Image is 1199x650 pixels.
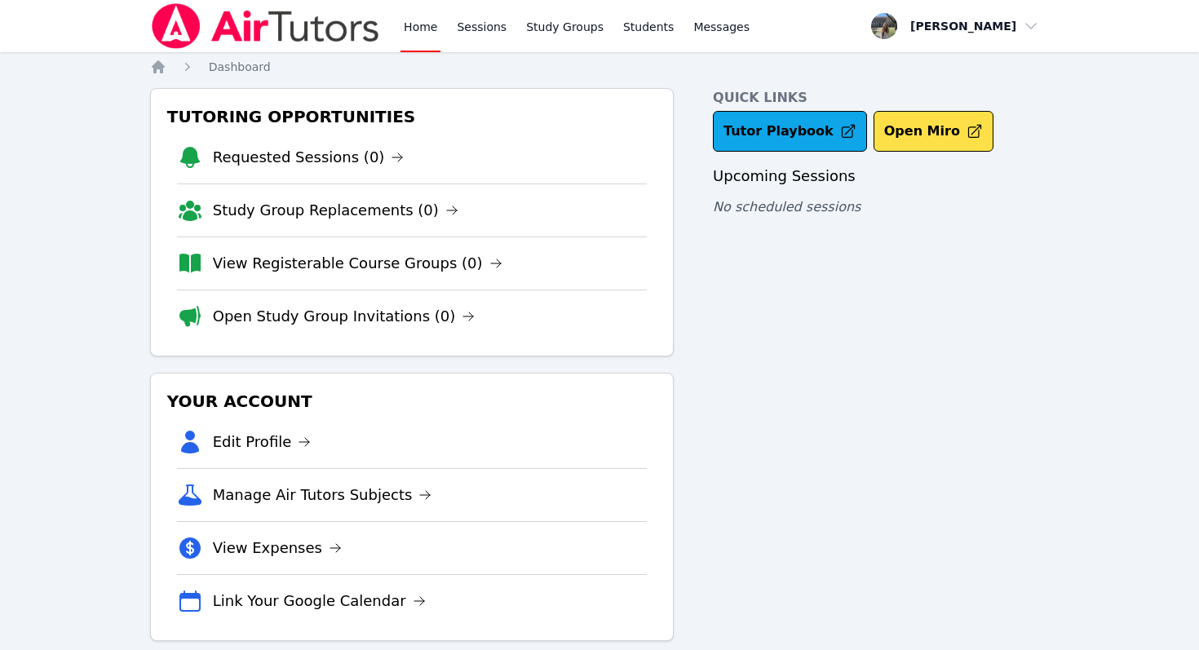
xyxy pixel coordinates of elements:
a: Tutor Playbook [713,111,867,152]
h4: Quick Links [713,88,1049,108]
h3: Upcoming Sessions [713,165,1049,188]
img: Air Tutors [150,3,381,49]
h3: Your Account [164,387,660,416]
button: Open Miro [874,111,993,152]
a: Manage Air Tutors Subjects [213,484,432,506]
h3: Tutoring Opportunities [164,102,660,131]
a: Study Group Replacements (0) [213,199,458,222]
a: Requested Sessions (0) [213,146,405,169]
a: Open Study Group Invitations (0) [213,305,476,328]
a: View Expenses [213,537,342,559]
nav: Breadcrumb [150,59,1050,75]
a: View Registerable Course Groups (0) [213,252,502,275]
span: No scheduled sessions [713,199,861,214]
a: Link Your Google Calendar [213,590,426,612]
span: Messages [693,19,750,35]
a: Edit Profile [213,431,312,453]
a: Dashboard [209,59,271,75]
span: Dashboard [209,60,271,73]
